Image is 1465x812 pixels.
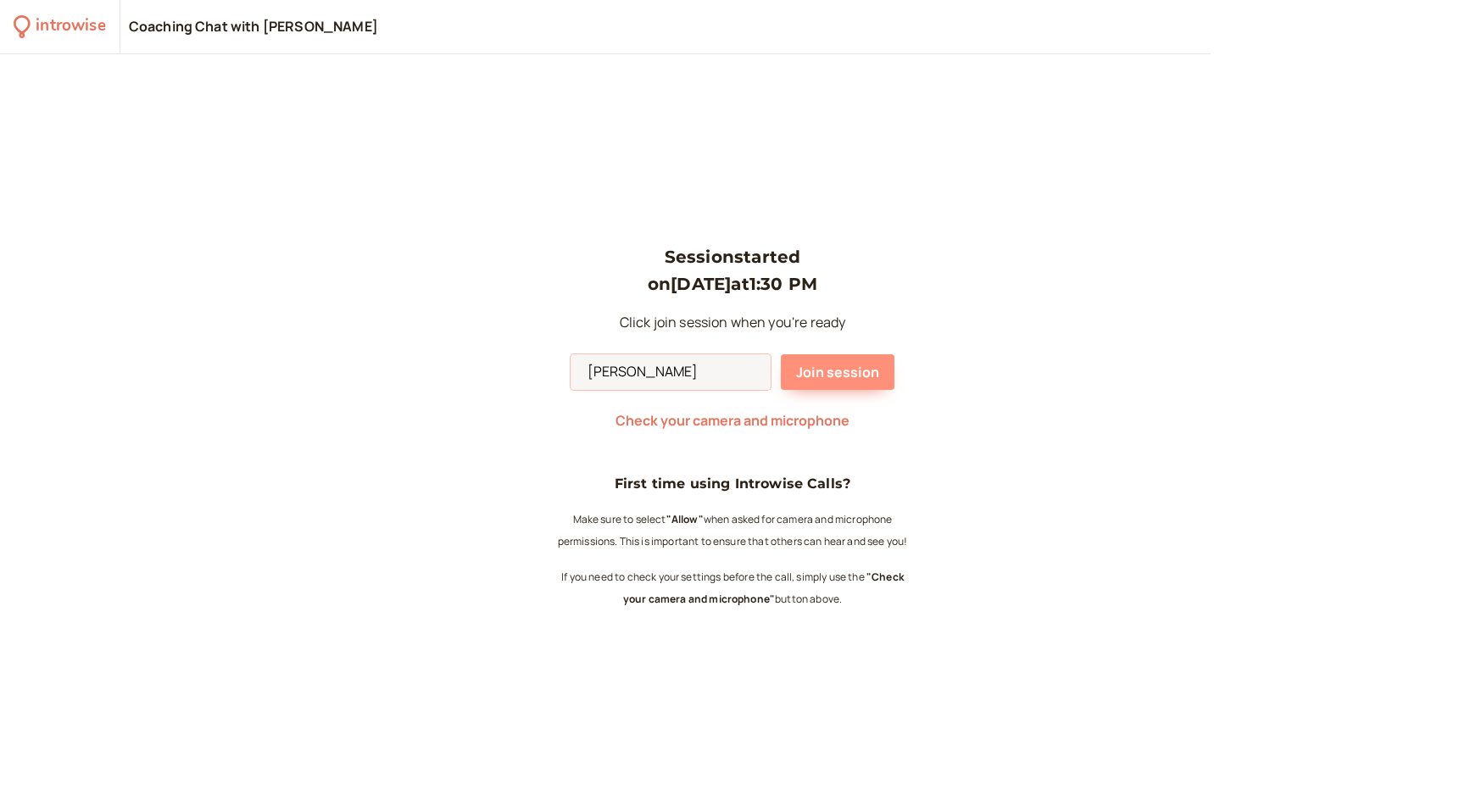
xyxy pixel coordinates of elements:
[558,512,908,548] small: Make sure to select when asked for camera and microphone permissions. This is important to ensure...
[571,243,894,298] h3: Session started on [DATE] at 1:30 PM
[781,354,894,390] button: Join session
[129,18,378,36] div: Coaching Chat with [PERSON_NAME]
[666,512,704,526] b: "Allow"
[796,363,879,381] span: Join session
[561,570,904,606] small: If you need to check your settings before the call, simply use the button above.
[571,354,771,390] input: Your Name
[36,14,105,40] div: introwise
[571,312,894,334] p: Click join session when you're ready
[616,413,849,428] button: Check your camera and microphone
[623,570,904,606] b: "Check your camera and microphone"
[554,473,911,495] h4: First time using Introwise Calls?
[616,411,849,430] span: Check your camera and microphone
